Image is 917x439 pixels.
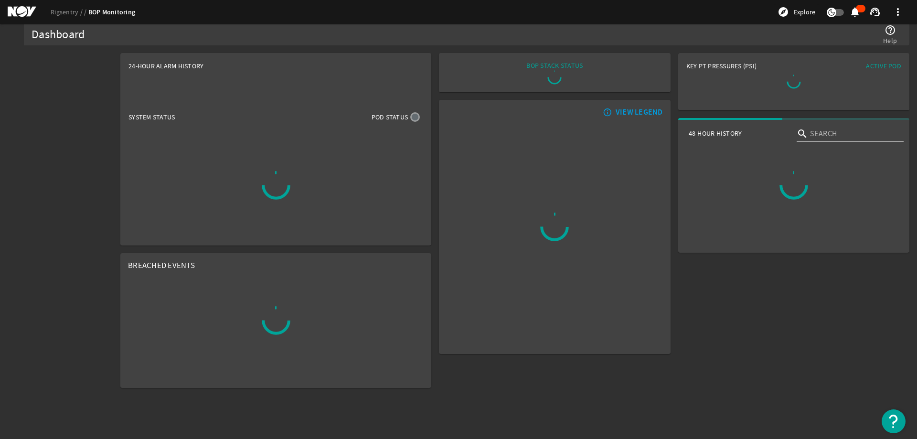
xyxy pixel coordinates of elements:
span: Active Pod [866,62,901,70]
div: Key PT Pressures (PSI) [686,61,794,75]
span: Explore [794,7,815,17]
i: search [797,128,808,139]
a: BOP Monitoring [88,8,136,17]
mat-icon: explore [778,6,789,18]
span: 24-Hour Alarm History [128,61,203,71]
input: Search [810,128,896,139]
mat-icon: info_outline [601,108,612,116]
span: Help [883,36,897,45]
mat-icon: notifications [849,6,861,18]
div: Dashboard [32,30,85,40]
span: Breached Events [128,260,195,270]
button: Open Resource Center [882,409,906,433]
mat-icon: help_outline [885,24,896,36]
div: VIEW LEGEND [616,107,663,117]
mat-icon: support_agent [869,6,881,18]
button: Explore [774,4,819,20]
button: more_vert [886,0,909,23]
span: Pod Status [372,112,408,122]
div: BOP STACK STATUS [526,61,583,70]
span: System Status [128,112,175,122]
span: 48-Hour History [689,128,742,138]
a: Rigsentry [51,8,84,16]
